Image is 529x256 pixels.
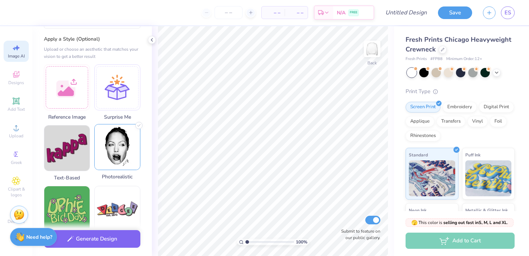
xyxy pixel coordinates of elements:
span: Metallic & Glitter Ink [465,206,508,214]
button: Save [438,6,472,19]
span: Decorate [8,219,25,224]
strong: Need help? [26,234,52,241]
div: Rhinestones [406,131,440,141]
input: Untitled Design [380,5,433,20]
img: 60s & 70s [44,186,90,232]
span: 100 % [296,239,307,245]
a: ES [501,6,515,19]
strong: selling out fast in S, M, L and XL [443,220,507,225]
img: Photorealistic [95,124,140,170]
img: Text-Based [44,125,90,171]
div: Digital Print [479,102,514,113]
span: – – [289,9,303,17]
span: Photorealistic [94,173,140,180]
img: 80s & 90s [95,186,140,232]
div: Print Type [406,87,515,96]
span: # FP88 [430,56,443,62]
span: FREE [350,10,357,15]
img: Puff Ink [465,160,512,196]
div: Applique [406,116,434,127]
span: Fresh Prints Chicago Heavyweight Crewneck [406,35,511,54]
label: Submit to feature on our public gallery. [337,228,380,241]
span: Designs [8,80,24,86]
span: Upload [9,133,23,139]
img: Standard [409,160,455,196]
label: Apply a Style (Optional) [44,36,140,43]
span: – – [266,9,280,17]
div: Vinyl [467,116,488,127]
span: Text-Based [44,174,90,182]
div: Embroidery [443,102,477,113]
span: ES [505,9,511,17]
span: Minimum Order: 12 + [446,56,482,62]
div: Transfers [437,116,465,127]
div: Back [367,60,377,66]
span: Standard [409,151,428,159]
span: 🫣 [411,219,417,226]
button: Generate Design [44,230,140,248]
img: Back [365,42,379,56]
div: Upload or choose an aesthetic that matches your vision to get a better result [44,46,140,60]
span: Greek [11,160,22,165]
span: Surprise Me [94,113,140,121]
span: Neon Ink [409,206,426,214]
span: Clipart & logos [4,186,29,198]
span: Reference Image [44,113,90,121]
span: N/A [337,9,345,17]
span: Image AI [8,53,25,59]
span: Add Text [8,106,25,112]
span: Puff Ink [465,151,480,159]
div: Foil [490,116,507,127]
span: This color is . [411,219,508,226]
div: Screen Print [406,102,440,113]
input: – – [214,6,243,19]
span: Fresh Prints [406,56,427,62]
